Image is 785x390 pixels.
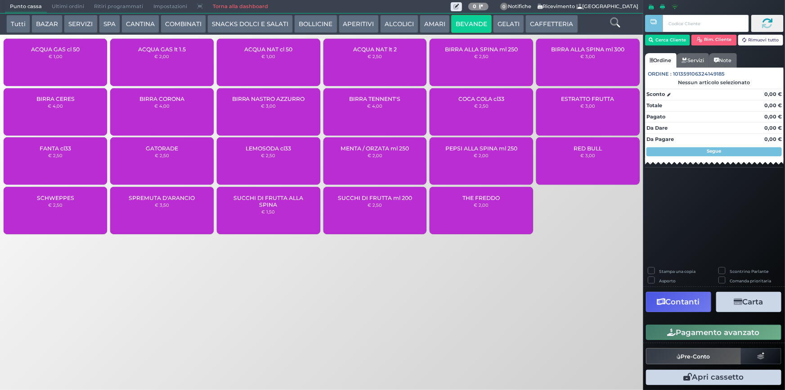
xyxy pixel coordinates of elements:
[561,95,615,102] span: ESTRATTO FRUTTA
[31,46,80,53] span: ACQUA GAS cl 50
[551,46,624,53] span: BIRRA ALLA SPINA ml 300
[5,0,47,13] span: Punto cassa
[580,153,595,158] small: € 3,00
[37,195,74,201] span: SCHWEPPES
[154,54,169,59] small: € 2,00
[208,0,273,13] a: Torna alla dashboard
[31,15,63,33] button: BAZAR
[580,103,595,109] small: € 3,00
[525,15,578,33] button: CAFFETTERIA
[246,145,291,152] span: LEMOSODA cl33
[738,35,784,45] button: Rimuovi tutto
[574,145,602,152] span: RED BULL
[659,278,676,284] label: Asporto
[40,145,71,152] span: FANTA cl33
[646,325,781,340] button: Pagamento avanzato
[224,195,313,208] span: SUCCHI DI FRUTTA ALLA SPINA
[646,136,674,142] strong: Da Pagare
[673,70,725,78] span: 101359106324149185
[49,54,63,59] small: € 1,00
[645,35,691,45] button: Cerca Cliente
[338,195,412,201] span: SUCCHI DI FRUTTA ml 200
[353,46,397,53] span: ACQUA NAT lt 2
[148,0,192,13] span: Impostazioni
[339,15,379,33] button: APERITIVI
[730,268,769,274] label: Scontrino Parlante
[47,0,89,13] span: Ultimi ordini
[207,15,293,33] button: SNACKS DOLCI E SALATI
[474,202,489,208] small: € 2,00
[451,15,492,33] button: BEVANDE
[646,102,662,109] strong: Totale
[420,15,450,33] button: AMARI
[445,46,518,53] span: BIRRA ALLA SPINA ml 250
[261,153,276,158] small: € 2,50
[677,53,709,68] a: Servizi
[500,3,508,11] span: 0
[48,103,63,109] small: € 4,00
[580,54,595,59] small: € 3,00
[646,370,781,385] button: Apri cassetto
[380,15,418,33] button: ALCOLICI
[764,102,782,109] strong: 0,00 €
[341,145,409,152] span: MENTA / ORZATA ml 250
[261,54,275,59] small: € 1,00
[155,202,169,208] small: € 3,50
[645,53,677,68] a: Ordine
[36,95,75,102] span: BIRRA CERES
[367,103,382,109] small: € 4,00
[646,113,665,120] strong: Pagato
[121,15,159,33] button: CANTINA
[458,95,504,102] span: COCA COLA cl33
[64,15,97,33] button: SERVIZI
[294,15,337,33] button: BOLLICINE
[707,148,722,154] strong: Segue
[764,91,782,97] strong: 0,00 €
[138,46,186,53] span: ACQUA GAS lt 1.5
[368,202,382,208] small: € 2,50
[139,95,184,102] span: BIRRA CORONA
[473,3,476,9] b: 0
[764,125,782,131] strong: 0,00 €
[129,195,195,201] span: SPREMUTA D'ARANCIO
[48,153,63,158] small: € 2,50
[764,136,782,142] strong: 0,00 €
[764,113,782,120] strong: 0,00 €
[663,15,749,32] input: Codice Cliente
[730,278,772,284] label: Comanda prioritaria
[648,70,672,78] span: Ordine :
[646,292,711,312] button: Contanti
[474,103,489,109] small: € 2,50
[262,209,275,214] small: € 1,50
[48,202,63,208] small: € 2,50
[691,35,737,45] button: Rim. Cliente
[232,95,305,102] span: BIRRA NASTRO AZZURRO
[99,15,120,33] button: SPA
[89,0,148,13] span: Ritiri programmati
[261,103,276,109] small: € 3,00
[244,46,292,53] span: ACQUA NAT cl 50
[474,54,489,59] small: € 2,50
[146,145,178,152] span: GATORADE
[493,15,524,33] button: GELATI
[6,15,30,33] button: Tutti
[368,153,382,158] small: € 2,00
[368,54,382,59] small: € 2,50
[154,103,170,109] small: € 4,00
[161,15,206,33] button: COMBINATI
[646,125,668,131] strong: Da Dare
[463,195,500,201] span: THE FREDDO
[155,153,169,158] small: € 2,50
[445,145,517,152] span: PEPSI ALLA SPINA ml 250
[646,348,741,364] button: Pre-Conto
[349,95,400,102] span: BIRRA TENNENT'S
[716,292,781,312] button: Carta
[659,268,695,274] label: Stampa una copia
[709,53,736,68] a: Note
[645,79,784,86] div: Nessun articolo selezionato
[474,153,489,158] small: € 2,00
[646,91,665,98] strong: Sconto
